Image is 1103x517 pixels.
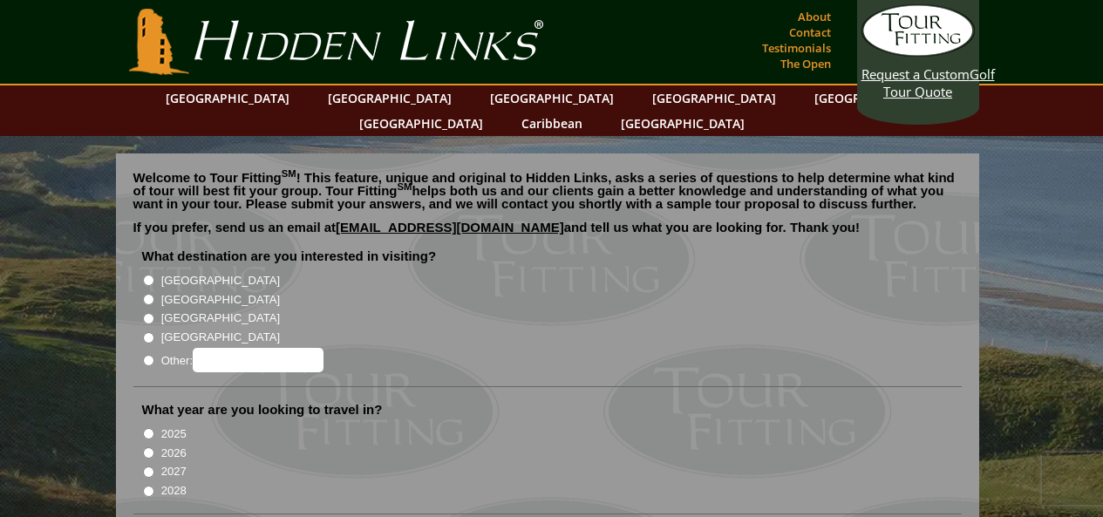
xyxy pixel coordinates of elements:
label: 2027 [161,463,187,480]
input: Other: [193,348,323,372]
label: 2026 [161,445,187,462]
a: About [793,4,835,29]
p: If you prefer, send us an email at and tell us what you are looking for. Thank you! [133,221,962,247]
a: Caribbean [513,111,591,136]
sup: SM [398,181,412,192]
a: [EMAIL_ADDRESS][DOMAIN_NAME] [336,220,564,235]
label: [GEOGRAPHIC_DATA] [161,329,280,346]
a: The Open [776,51,835,76]
sup: SM [282,168,296,179]
a: [GEOGRAPHIC_DATA] [157,85,298,111]
label: [GEOGRAPHIC_DATA] [161,291,280,309]
a: [GEOGRAPHIC_DATA] [806,85,947,111]
label: 2025 [161,425,187,443]
a: [GEOGRAPHIC_DATA] [612,111,753,136]
span: Request a Custom [861,65,970,83]
a: [GEOGRAPHIC_DATA] [643,85,785,111]
a: Testimonials [758,36,835,60]
label: What year are you looking to travel in? [142,401,383,418]
label: 2028 [161,482,187,500]
label: What destination are you interested in visiting? [142,248,437,265]
label: [GEOGRAPHIC_DATA] [161,272,280,289]
a: Contact [785,20,835,44]
a: [GEOGRAPHIC_DATA] [319,85,460,111]
label: [GEOGRAPHIC_DATA] [161,310,280,327]
p: Welcome to Tour Fitting ! This feature, unique and original to Hidden Links, asks a series of que... [133,171,962,210]
a: Request a CustomGolf Tour Quote [861,4,975,100]
a: [GEOGRAPHIC_DATA] [351,111,492,136]
label: Other: [161,348,323,372]
a: [GEOGRAPHIC_DATA] [481,85,623,111]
